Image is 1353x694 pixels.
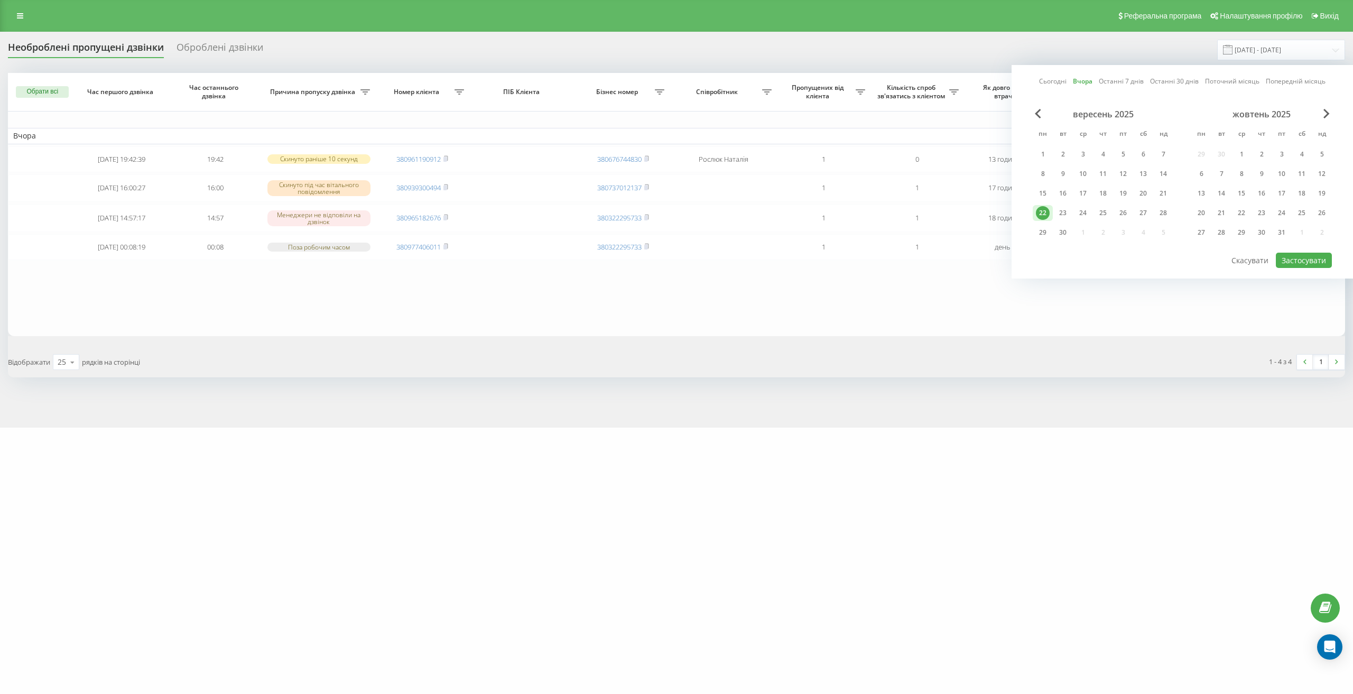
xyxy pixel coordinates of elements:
[1035,109,1041,118] span: Previous Month
[1312,146,1332,162] div: нд 5 жовт 2025 р.
[1155,127,1171,143] abbr: неділя
[1036,206,1050,220] div: 22
[1252,146,1272,162] div: чт 2 жовт 2025 р.
[1252,166,1272,182] div: чт 9 жовт 2025 р.
[1235,147,1248,161] div: 1
[178,84,252,100] span: Час останнього дзвінка
[1133,205,1153,221] div: сб 27 вер 2025 р.
[1056,226,1070,239] div: 30
[1191,186,1211,201] div: пн 13 жовт 2025 р.
[1314,127,1330,143] abbr: неділя
[1055,127,1071,143] abbr: вівторок
[1036,147,1050,161] div: 1
[1093,146,1113,162] div: чт 4 вер 2025 р.
[1215,226,1228,239] div: 28
[1255,206,1268,220] div: 23
[396,183,441,192] a: 380939300494
[1275,206,1289,220] div: 24
[1033,205,1053,221] div: пн 22 вер 2025 р.
[1313,355,1329,369] a: 1
[777,174,870,202] td: 1
[1205,76,1259,86] a: Поточний місяць
[1231,186,1252,201] div: ср 15 жовт 2025 р.
[82,357,140,367] span: рядків на сторінці
[1096,206,1110,220] div: 25
[870,204,964,232] td: 1
[1323,109,1330,118] span: Next Month
[1295,167,1309,181] div: 11
[58,357,66,367] div: 25
[1073,76,1092,86] a: Вчора
[1272,166,1292,182] div: пт 10 жовт 2025 р.
[870,146,964,172] td: 0
[1231,205,1252,221] div: ср 22 жовт 2025 р.
[1231,166,1252,182] div: ср 8 жовт 2025 р.
[169,174,262,202] td: 16:00
[597,154,642,164] a: 380676744830
[1136,147,1150,161] div: 6
[1272,186,1292,201] div: пт 17 жовт 2025 р.
[597,213,642,223] a: 380322295733
[1235,167,1248,181] div: 8
[964,204,1058,232] td: 18 годин тому
[1136,187,1150,200] div: 20
[1215,206,1228,220] div: 21
[597,183,642,192] a: 380737012137
[1113,166,1133,182] div: пт 12 вер 2025 р.
[1116,206,1130,220] div: 26
[169,146,262,172] td: 19:42
[1033,186,1053,201] div: пн 15 вер 2025 р.
[396,242,441,252] a: 380977406011
[1156,187,1170,200] div: 21
[1036,226,1050,239] div: 29
[1191,109,1332,119] div: жовтень 2025
[974,84,1048,100] span: Як довго дзвінок втрачено
[1211,225,1231,240] div: вт 28 жовт 2025 р.
[1093,186,1113,201] div: чт 18 вер 2025 р.
[1292,146,1312,162] div: сб 4 жовт 2025 р.
[1211,186,1231,201] div: вт 14 жовт 2025 р.
[1255,187,1268,200] div: 16
[1056,147,1070,161] div: 2
[1191,225,1211,240] div: пн 27 жовт 2025 р.
[1053,186,1073,201] div: вт 16 вер 2025 р.
[1053,225,1073,240] div: вт 30 вер 2025 р.
[1252,205,1272,221] div: чт 23 жовт 2025 р.
[1076,147,1090,161] div: 3
[1136,167,1150,181] div: 13
[1254,127,1269,143] abbr: четвер
[1053,205,1073,221] div: вт 23 вер 2025 р.
[675,88,762,96] span: Співробітник
[1033,225,1053,240] div: пн 29 вер 2025 р.
[1153,186,1173,201] div: нд 21 вер 2025 р.
[1073,205,1093,221] div: ср 24 вер 2025 р.
[1056,206,1070,220] div: 23
[1266,76,1326,86] a: Попередній місяць
[1320,12,1339,20] span: Вихід
[876,84,949,100] span: Кількість спроб зв'язатись з клієнтом
[1056,167,1070,181] div: 9
[1234,127,1249,143] abbr: середа
[1150,76,1199,86] a: Останні 30 днів
[964,146,1058,172] td: 13 годин тому
[1193,127,1209,143] abbr: понеділок
[1116,167,1130,181] div: 12
[1036,167,1050,181] div: 8
[1252,225,1272,240] div: чт 30 жовт 2025 р.
[1039,76,1067,86] a: Сьогодні
[1215,167,1228,181] div: 7
[1315,167,1329,181] div: 12
[1153,166,1173,182] div: нд 14 вер 2025 р.
[267,180,370,196] div: Скинуто під час вітального повідомлення
[1275,187,1289,200] div: 17
[1255,226,1268,239] div: 30
[1095,127,1111,143] abbr: четвер
[1235,226,1248,239] div: 29
[1035,127,1051,143] abbr: понеділок
[1211,205,1231,221] div: вт 21 жовт 2025 р.
[267,154,370,163] div: Скинуто раніше 10 секунд
[1099,76,1144,86] a: Останні 7 днів
[1133,166,1153,182] div: сб 13 вер 2025 р.
[75,204,169,232] td: [DATE] 14:57:17
[479,88,566,96] span: ПІБ Клієнта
